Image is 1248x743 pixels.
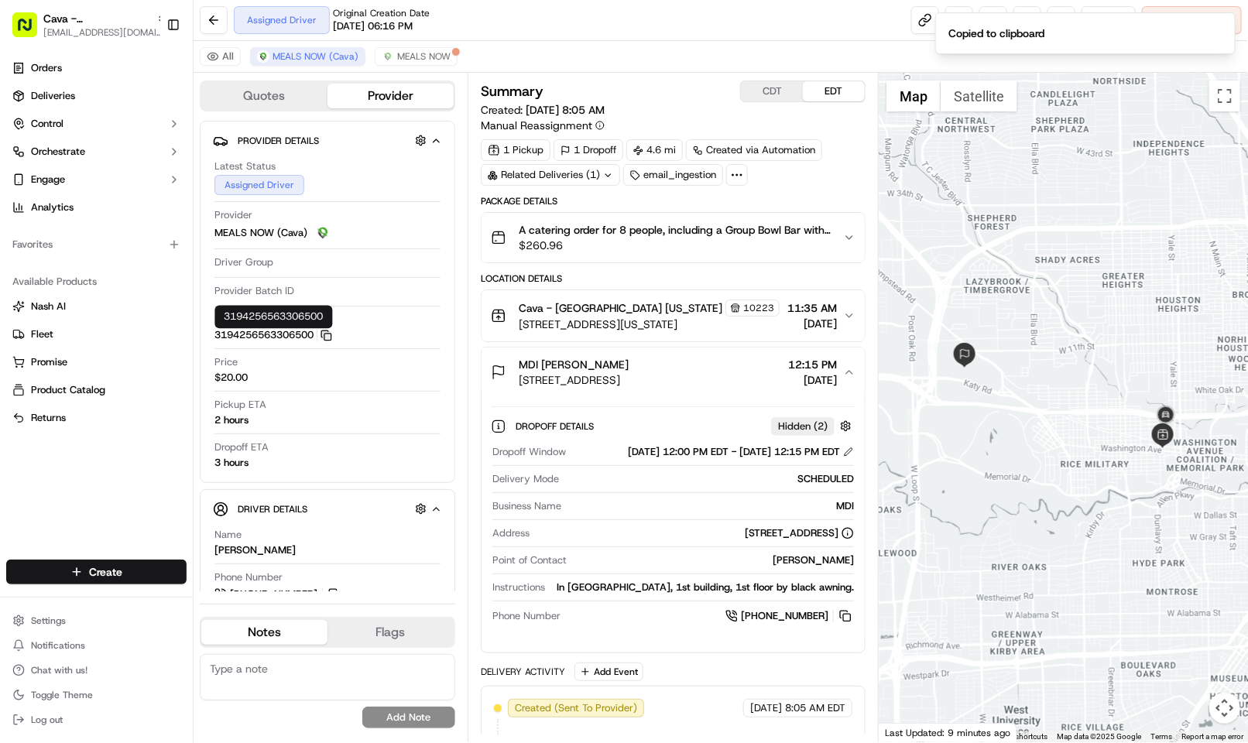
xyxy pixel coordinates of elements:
button: Fleet [6,322,187,347]
span: Instructions [492,580,545,594]
a: Promise [12,355,180,369]
a: Terms (opens in new tab) [1150,732,1172,741]
span: [DATE] [787,316,837,331]
div: MDI [PERSON_NAME][STREET_ADDRESS]12:15 PM[DATE] [482,397,865,652]
div: [PERSON_NAME] [573,553,854,567]
img: melas_now_logo.png [257,50,269,63]
a: Orders [6,56,187,80]
div: 1 Pickup [481,139,550,161]
button: Chat with us! [6,659,187,681]
span: Point of Contact [492,553,567,567]
span: Control [31,117,63,131]
button: Cava - [GEOGRAPHIC_DATA] [US_STATE]10223[STREET_ADDRESS][US_STATE]11:35 AM[DATE] [482,290,865,341]
button: Notes [201,620,327,645]
span: Deliveries [31,89,75,103]
button: Cava - [GEOGRAPHIC_DATA] [US_STATE] [43,11,150,26]
img: 1736555255976-a54dd68f-1ca7-489b-9aae-adbdc363a1c4 [15,149,43,176]
button: Driver Details [213,496,442,522]
button: Provider Details [213,128,442,153]
div: Package Details [481,195,866,207]
span: Nash AI [31,300,66,313]
div: SCHEDULED [565,472,854,486]
a: Created via Automation [686,139,822,161]
span: [STREET_ADDRESS][US_STATE] [519,317,780,332]
a: Report a map error [1181,732,1243,741]
span: Analytics [31,200,74,214]
button: Toggle Theme [6,684,187,706]
span: Chat with us! [31,664,87,676]
a: 💻API Documentation [125,219,255,247]
img: Nash [15,16,46,47]
button: CDT [741,81,803,101]
button: Show street map [886,80,941,111]
button: Engage [6,167,187,192]
span: Phone Number [492,609,561,623]
span: Delivery Mode [492,472,559,486]
button: Product Catalog [6,378,187,402]
button: MEALS NOW [375,47,458,66]
span: Provider [214,208,252,222]
span: $20.00 [214,371,248,385]
span: Latest Status [214,159,276,173]
div: [PERSON_NAME] [214,543,296,557]
div: 📗 [15,227,28,239]
span: Hidden ( 2 ) [778,419,828,433]
span: Manual Reassignment [481,118,592,133]
button: MEALS NOW (Cava) [250,47,365,66]
button: Toggle fullscreen view [1209,80,1240,111]
a: Fleet [12,327,180,341]
span: [DATE] [750,701,782,715]
button: Add Event [574,663,643,681]
div: 4.6 mi [626,139,683,161]
button: All [200,47,241,66]
div: 2 hours [214,413,249,427]
button: Settings [6,610,187,632]
button: Nash AI [6,294,187,319]
span: Promise [31,355,67,369]
img: melas_now_logo.png [314,224,332,242]
span: Business Name [492,499,561,513]
span: Map data ©2025 Google [1057,732,1141,741]
span: Pylon [154,263,187,275]
span: Dropoff Window [492,445,566,459]
div: 3 hours [214,456,249,470]
div: [DATE] 12:00 PM EDT - [DATE] 12:15 PM EDT [628,445,854,459]
button: Manual Reassignment [481,118,605,133]
p: Welcome 👋 [15,63,282,87]
h3: Summary [481,84,543,98]
div: [STREET_ADDRESS] [745,526,854,540]
span: Log out [31,714,63,726]
span: Original Creation Date [333,7,430,19]
span: Name [214,528,242,542]
span: A catering order for 8 people, including a Group Bowl Bar with grilled chicken, saffron basmati w... [519,222,831,238]
span: 8:05 AM EDT [785,701,845,715]
div: 1 Dropoff [554,139,623,161]
button: MDI [PERSON_NAME][STREET_ADDRESS]12:15 PM[DATE] [482,348,865,397]
span: Product Catalog [31,383,105,397]
div: Available Products [6,269,187,294]
span: MDI [PERSON_NAME] [519,357,629,372]
a: [PHONE_NUMBER] [214,586,343,603]
span: [DATE] [788,372,837,388]
span: Driver Details [238,503,307,515]
span: Create [89,564,122,580]
span: Driver Group [214,255,273,269]
span: Engage [31,173,65,187]
span: Address [492,526,530,540]
a: Nash AI [12,300,180,313]
a: Product Catalog [12,383,180,397]
button: EDT [803,81,865,101]
div: email_ingestion [623,164,723,186]
span: $260.96 [519,238,831,253]
a: 📗Knowledge Base [9,219,125,247]
span: Provider Details [238,135,319,147]
span: MEALS NOW (Cava) [273,50,358,63]
a: Powered byPylon [109,262,187,275]
span: 12:15 PM [788,357,837,372]
span: 10223 [743,302,774,314]
a: Returns [12,411,180,425]
span: Settings [31,615,66,627]
span: Phone Number [214,570,283,584]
